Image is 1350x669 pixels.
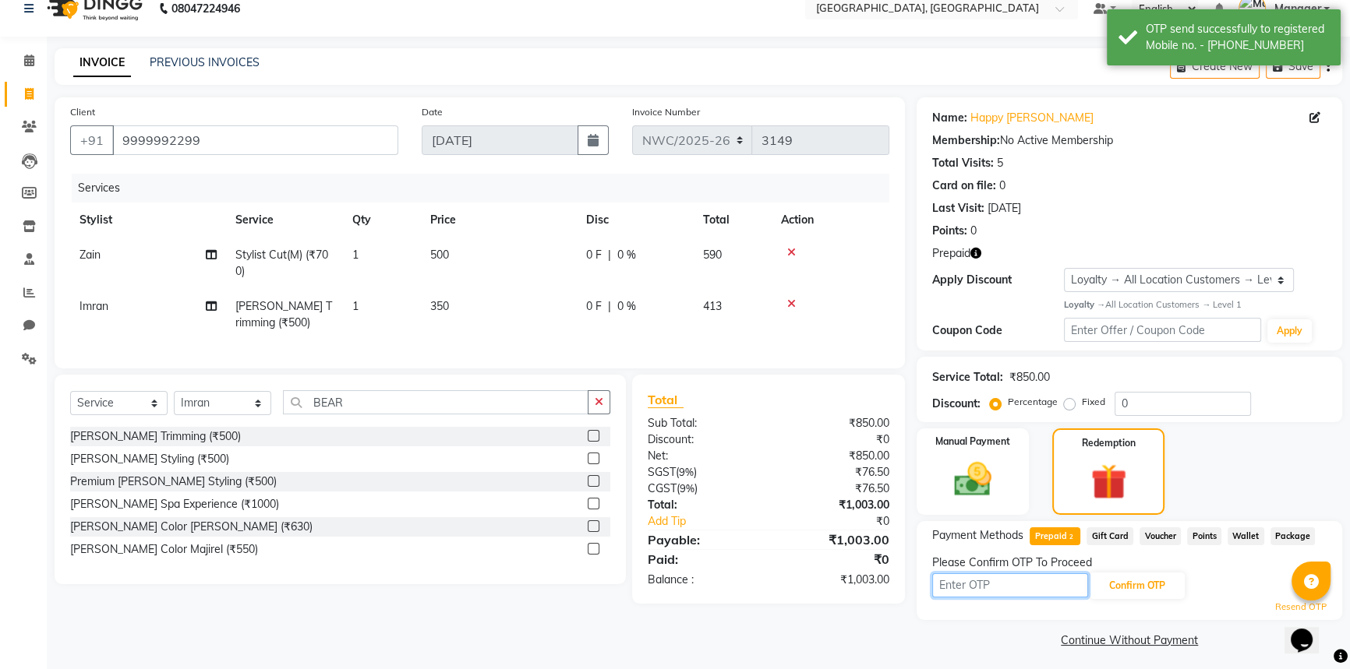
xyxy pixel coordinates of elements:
[608,247,611,263] span: |
[80,248,101,262] span: Zain
[703,248,722,262] span: 590
[1170,55,1260,79] button: Create New
[1275,600,1327,614] a: Resend OTP
[932,223,967,239] div: Points:
[769,481,901,497] div: ₹76.50
[235,299,332,329] span: [PERSON_NAME] Trimming (₹500)
[70,519,313,535] div: [PERSON_NAME] Color [PERSON_NAME] (₹630)
[932,178,996,194] div: Card on file:
[703,299,722,313] span: 413
[769,530,901,549] div: ₹1,003.00
[769,448,901,464] div: ₹850.00
[70,105,95,119] label: Client
[577,202,694,238] th: Disc
[430,248,449,262] span: 500
[112,125,398,155] input: Search by Name/Mobile/Email/Code
[769,497,901,513] div: ₹1,003.00
[1009,369,1050,386] div: ₹850.00
[679,466,694,478] span: 9%
[769,431,901,448] div: ₹0
[932,527,1023,544] span: Payment Methods
[769,550,901,569] div: ₹0
[421,202,577,238] th: Price
[636,513,791,530] a: Add Tip
[1087,527,1133,545] span: Gift Card
[648,465,676,479] span: SGST
[1067,533,1076,543] span: 2
[790,513,901,530] div: ₹0
[72,174,901,202] div: Services
[772,202,889,238] th: Action
[1146,21,1329,54] div: OTP send successfully to registered Mobile no. - 919999992299
[1080,459,1138,504] img: _gift.svg
[932,272,1064,288] div: Apply Discount
[1187,527,1221,545] span: Points
[283,390,588,414] input: Search or Scan
[932,200,984,217] div: Last Visit:
[70,202,226,238] th: Stylist
[932,132,1327,149] div: No Active Membership
[932,369,1003,386] div: Service Total:
[769,572,901,588] div: ₹1,003.00
[694,202,772,238] th: Total
[1267,319,1312,343] button: Apply
[608,298,611,315] span: |
[70,474,277,490] div: Premium [PERSON_NAME] Styling (₹500)
[997,155,1003,171] div: 5
[932,555,1327,571] div: Please Confirm OTP To Proceed
[80,299,108,313] span: Imran
[636,550,769,569] div: Paid:
[70,496,279,512] div: [PERSON_NAME] Spa Experience (₹1000)
[352,299,359,313] span: 1
[430,299,449,313] span: 350
[73,49,131,77] a: INVOICE
[636,464,769,481] div: ( )
[680,482,694,495] span: 9%
[235,248,328,278] span: Stylist Cut(M) (₹700)
[648,481,677,495] span: CGST
[1140,527,1181,545] span: Voucher
[632,105,700,119] label: Invoice Number
[932,573,1088,597] input: Enter OTP
[988,200,1021,217] div: [DATE]
[150,55,260,69] a: PREVIOUS INVOICES
[942,458,1003,501] img: _cash.svg
[932,110,967,126] div: Name:
[1082,395,1105,409] label: Fixed
[1274,1,1320,17] span: Manager
[932,322,1064,339] div: Coupon Code
[1064,298,1327,312] div: All Location Customers → Level 1
[636,448,769,464] div: Net:
[636,431,769,448] div: Discount:
[932,396,981,412] div: Discount:
[636,481,769,497] div: ( )
[1030,527,1080,545] span: Prepaid
[970,110,1094,126] a: Happy [PERSON_NAME]
[1064,318,1261,342] input: Enter Offer / Coupon Code
[769,464,901,481] div: ₹76.50
[70,451,229,467] div: [PERSON_NAME] Styling (₹500)
[636,497,769,513] div: Total:
[648,392,684,408] span: Total
[226,202,343,238] th: Service
[636,415,769,431] div: Sub Total:
[586,247,602,263] span: 0 F
[935,435,1010,449] label: Manual Payment
[970,223,977,239] div: 0
[932,245,970,262] span: Prepaid
[70,125,114,155] button: +91
[1090,572,1185,599] button: Confirm OTP
[617,247,636,263] span: 0 %
[343,202,421,238] th: Qty
[920,632,1339,649] a: Continue Without Payment
[70,428,241,445] div: [PERSON_NAME] Trimming (₹500)
[1082,436,1136,450] label: Redemption
[636,572,769,588] div: Balance :
[352,248,359,262] span: 1
[999,178,1005,194] div: 0
[932,132,1000,149] div: Membership:
[1228,527,1264,545] span: Wallet
[1064,299,1105,310] strong: Loyalty →
[636,530,769,549] div: Payable:
[769,415,901,431] div: ₹850.00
